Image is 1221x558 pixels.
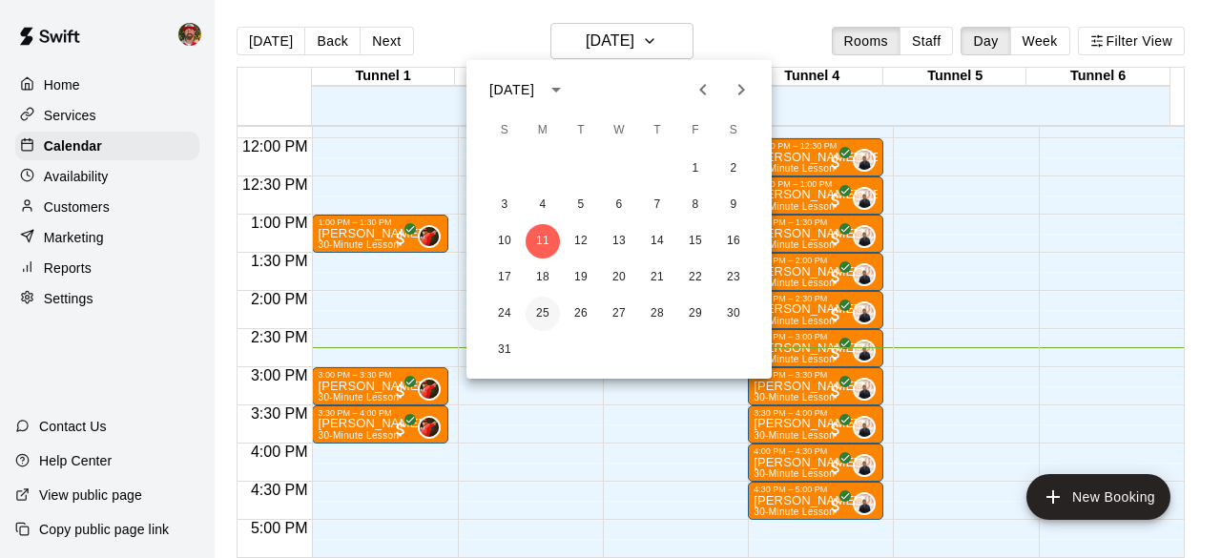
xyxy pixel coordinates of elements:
[564,188,598,222] button: 5
[716,260,751,295] button: 23
[640,224,674,258] button: 14
[487,188,522,222] button: 3
[526,188,560,222] button: 4
[526,260,560,295] button: 18
[526,112,560,150] span: Monday
[602,224,636,258] button: 13
[564,112,598,150] span: Tuesday
[640,260,674,295] button: 21
[716,188,751,222] button: 9
[678,224,713,258] button: 15
[640,297,674,331] button: 28
[602,112,636,150] span: Wednesday
[526,224,560,258] button: 11
[487,333,522,367] button: 31
[602,297,636,331] button: 27
[678,260,713,295] button: 22
[678,297,713,331] button: 29
[564,224,598,258] button: 12
[722,71,760,109] button: Next month
[716,112,751,150] span: Saturday
[540,73,572,106] button: calendar view is open, switch to year view
[640,112,674,150] span: Thursday
[716,297,751,331] button: 30
[678,152,713,186] button: 1
[678,112,713,150] span: Friday
[564,260,598,295] button: 19
[487,297,522,331] button: 24
[487,260,522,295] button: 17
[716,224,751,258] button: 16
[526,297,560,331] button: 25
[487,112,522,150] span: Sunday
[602,260,636,295] button: 20
[678,188,713,222] button: 8
[489,80,534,100] div: [DATE]
[602,188,636,222] button: 6
[564,297,598,331] button: 26
[716,152,751,186] button: 2
[684,71,722,109] button: Previous month
[640,188,674,222] button: 7
[487,224,522,258] button: 10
